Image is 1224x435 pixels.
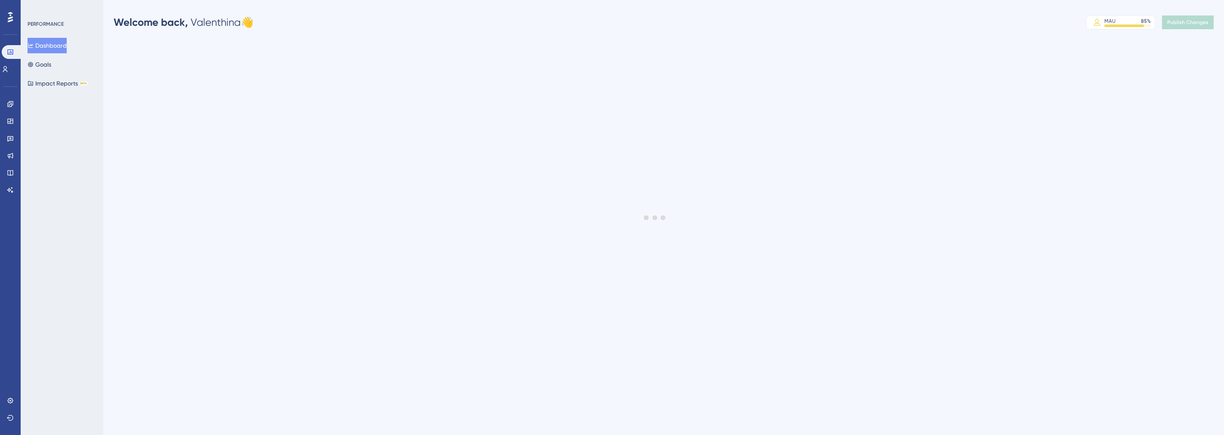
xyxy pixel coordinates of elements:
div: BETA [80,81,87,86]
button: Goals [28,57,51,72]
span: Publish Changes [1167,19,1209,26]
div: Valenthina 👋 [114,15,253,29]
button: Publish Changes [1162,15,1214,29]
div: MAU [1104,18,1116,25]
div: PERFORMANCE [28,21,64,28]
span: Welcome back, [114,16,188,28]
div: 85 % [1141,18,1151,25]
button: Impact ReportsBETA [28,76,87,91]
button: Dashboard [28,38,67,53]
